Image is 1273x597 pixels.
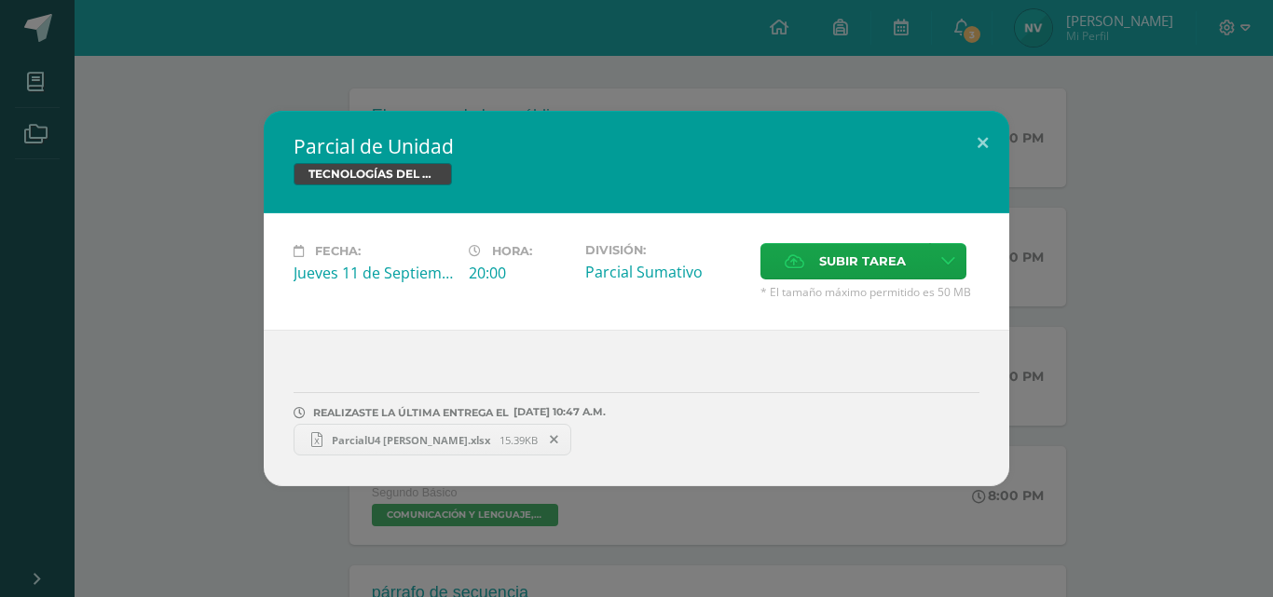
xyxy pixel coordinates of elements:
[294,263,454,283] div: Jueves 11 de Septiembre
[760,284,979,300] span: * El tamaño máximo permitido es 50 MB
[956,111,1009,174] button: Close (Esc)
[819,244,906,278] span: Subir tarea
[294,163,452,185] span: TECNOLOGÍAS DEL APRENDIZAJE Y LA COMUNICACIÓN
[322,433,500,447] span: ParcialU4 [PERSON_NAME].xlsx
[585,262,746,282] div: Parcial Sumativo
[500,433,538,447] span: 15.39KB
[469,263,570,283] div: 20:00
[539,429,570,450] span: Remover entrega
[313,406,509,419] span: REALIZASTE LA ÚLTIMA ENTREGA EL
[294,424,571,455] a: ParcialU4 [PERSON_NAME].xlsx 15.39KB
[492,244,532,258] span: Hora:
[585,243,746,257] label: División:
[315,244,361,258] span: Fecha:
[294,133,979,159] h2: Parcial de Unidad
[509,412,606,413] span: [DATE] 10:47 A.M.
